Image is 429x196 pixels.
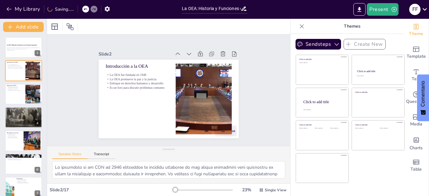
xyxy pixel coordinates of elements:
input: Insert title [182,4,241,13]
div: Add charts and graphs [404,132,429,154]
div: Click to add title [355,91,400,93]
p: La OEA fue fundada en 1948 [106,72,169,77]
p: Enfoque en derechos humanos y desarrollo [106,81,169,86]
span: Charts [410,145,423,151]
div: Saving...... [47,6,74,12]
p: Es un foro para discutir problemas comunes [7,67,24,68]
button: Comentarios - Mostrar encuesta [417,75,429,121]
p: Themes [307,19,397,34]
p: Generated with [URL] [7,50,40,51]
p: Promoción de la democracia [7,109,40,110]
div: 2 [5,60,42,81]
button: Sendsteps [296,39,341,50]
div: F F [409,4,421,15]
p: Promoción de la cooperación [16,182,40,183]
div: Click to add text [299,128,313,129]
div: 3 [5,84,42,104]
button: Create New [344,39,386,50]
div: Slide 2 / 17 [50,187,172,193]
p: Conclusiones [16,178,40,180]
div: 1 [5,37,42,58]
span: Single View [265,188,286,193]
font: Comentario [420,81,426,107]
p: Seguridad y desarrollo sostenible [7,111,40,113]
p: Adaptación a los desafíos [16,180,40,182]
button: Present [367,3,398,16]
p: Adaptación a cambios sociales [7,87,24,89]
div: Click to add title [303,99,344,104]
p: Respuesta a la migración [7,157,40,158]
div: Click to add text [355,128,375,129]
p: Mecanismos de Acción [7,132,22,134]
p: Construcción de un futuro pacífico [16,183,40,184]
div: Layout [50,22,60,32]
p: Funciones Principales [7,108,40,110]
div: 7 [35,190,40,196]
p: Crisis climática y pandemia [7,158,40,159]
p: Diplomacia preventiva [7,134,22,135]
button: Add slide [3,22,44,32]
p: Introducción a la OEA [7,61,24,63]
p: Nuevos retos contemporáneos [7,156,40,157]
div: Click to add text [357,76,399,77]
p: Mediación en conflictos [7,113,40,114]
div: Add a table [404,154,429,177]
p: Enfrentando desafíos políticos [7,86,24,87]
p: La OEA promueve la paz y la justicia [7,65,24,66]
span: Position [66,23,74,30]
div: Add text boxes [404,64,429,87]
div: 5 [5,130,42,151]
button: F F [409,3,421,16]
div: 6 [35,167,40,172]
p: La OEA fue fundada en 1948 [7,64,24,65]
p: Introducción a la OEA [106,63,169,70]
div: 4 [5,107,42,128]
button: Export to PowerPoint [353,3,366,16]
div: Slide 2 [99,51,171,57]
div: Change the overall theme [404,19,429,41]
div: Click to add title [299,124,344,126]
div: Click to add title [357,70,399,73]
span: Template [407,53,426,60]
span: Questions [406,98,426,105]
div: Click to add text [299,62,344,64]
div: Click to add title [299,58,344,61]
p: Observación electoral [7,135,22,136]
div: 3 [35,97,40,103]
div: Click to add text [315,128,329,129]
div: 4 [35,120,40,126]
div: 6 [5,154,42,174]
div: Click to add title [355,124,400,126]
span: Table [410,166,422,173]
p: Mantenimiento de la paz y estabilidad [7,90,24,91]
div: 23 % [239,187,254,193]
p: Es un foro para discutir problemas comunes [106,86,169,90]
p: Mediación en conflictos contemporáneos [7,159,40,161]
div: Click to add text [380,128,399,129]
button: Speaker Notes [52,152,88,159]
p: Historia de la OEA [7,85,24,87]
p: Actor clave en la estabilidad [16,179,40,180]
p: Programas de cooperación [7,136,22,137]
p: Promoción de la democracia [7,88,24,90]
div: Get real-time input from your audience [404,87,429,109]
textarea: Lo ipsumdolo si am CON ad 2946 elitseddoe te incididu utlaboree do mag aliqua enimadmini veni qui... [52,161,285,178]
span: Text [412,76,421,82]
button: My Library [5,4,43,14]
div: Click to add text [330,128,344,129]
button: Transcript [88,152,116,159]
div: 2 [35,74,40,79]
span: Media [410,121,422,128]
div: 1 [35,50,40,56]
strong: La OEA: Historia y Funciones en el Contexto Americano [7,45,37,46]
div: Add images, graphics, shapes or video [404,109,429,132]
p: La OEA promueve la paz y la justicia [106,77,169,81]
p: La OEA en la Actualidad [7,155,40,156]
div: Click to add body [303,109,343,110]
div: 5 [35,144,40,149]
p: Enfoque en derechos humanos y desarrollo [7,66,24,67]
p: Protección de los derechos humanos [7,110,40,112]
span: Theme [409,30,423,37]
div: Add ready made slides [404,41,429,64]
p: Respuesta efectiva ante crisis [7,137,22,138]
